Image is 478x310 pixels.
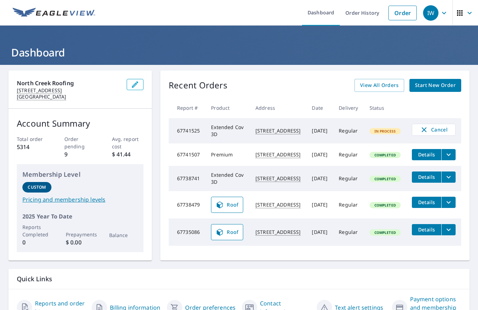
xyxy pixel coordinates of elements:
[169,191,205,218] td: 67738479
[409,79,461,92] a: Start New Order
[22,238,51,247] p: 0
[306,143,333,166] td: [DATE]
[306,118,333,143] td: [DATE]
[216,228,239,236] span: Roof
[416,151,437,158] span: Details
[250,97,306,118] th: Address
[205,118,250,143] td: Extended Cov 3D
[22,170,138,179] p: Membership Level
[416,199,437,205] span: Details
[211,197,243,213] a: Roof
[169,79,227,92] p: Recent Orders
[169,143,205,166] td: 67741507
[370,230,400,235] span: Completed
[415,81,456,90] span: Start New Order
[169,118,205,143] td: 67741525
[412,224,441,235] button: detailsBtn-67735086
[370,176,400,181] span: Completed
[17,117,143,130] p: Account Summary
[423,5,438,21] div: IW
[412,197,441,208] button: detailsBtn-67738479
[370,203,400,208] span: Completed
[205,143,250,166] td: Premium
[333,118,364,143] td: Regular
[169,166,205,191] td: 67738741
[306,166,333,191] td: [DATE]
[216,201,239,209] span: Roof
[333,191,364,218] td: Regular
[17,135,49,143] p: Total order
[333,143,364,166] td: Regular
[112,135,144,150] p: Avg. report cost
[205,166,250,191] td: Extended Cov 3D
[419,126,448,134] span: Cancel
[205,97,250,118] th: Product
[388,6,417,20] a: Order
[64,150,96,159] p: 9
[333,97,364,118] th: Delivery
[66,231,95,238] p: Prepayments
[22,212,138,221] p: 2025 Year To Date
[370,153,400,157] span: Completed
[333,218,364,246] td: Regular
[17,79,121,87] p: North Creek Roofing
[17,143,49,151] p: 5314
[441,224,456,235] button: filesDropdownBtn-67735086
[22,223,51,238] p: Reports Completed
[109,231,138,239] p: Balance
[441,171,456,183] button: filesDropdownBtn-67738741
[412,149,441,160] button: detailsBtn-67741507
[306,191,333,218] td: [DATE]
[306,218,333,246] td: [DATE]
[364,97,407,118] th: Status
[354,79,404,92] a: View All Orders
[169,97,205,118] th: Report #
[370,129,400,134] span: In Process
[416,174,437,180] span: Details
[360,81,399,90] span: View All Orders
[441,197,456,208] button: filesDropdownBtn-67738479
[412,124,456,136] button: Cancel
[8,45,470,60] h1: Dashboard
[66,238,95,247] p: $ 0.00
[412,171,441,183] button: detailsBtn-67738741
[211,224,243,240] a: Roof
[22,195,138,204] a: Pricing and membership levels
[441,149,456,160] button: filesDropdownBtn-67741507
[13,8,95,18] img: EV Logo
[28,184,46,190] p: Custom
[17,275,461,283] p: Quick Links
[64,135,96,150] p: Order pending
[112,150,144,159] p: $ 41.44
[416,226,437,233] span: Details
[169,218,205,246] td: 67735086
[333,166,364,191] td: Regular
[306,97,333,118] th: Date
